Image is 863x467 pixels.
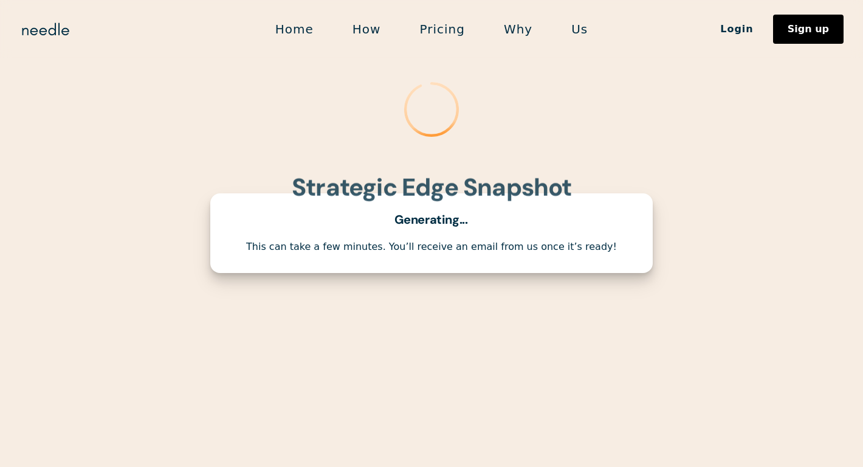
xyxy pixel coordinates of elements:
[400,16,484,42] a: Pricing
[225,241,638,254] div: This can take a few minutes. You’ll receive an email from us once it’s ready!
[552,16,607,42] a: Us
[292,171,572,203] strong: Strategic Edge Snapshot
[256,16,333,42] a: Home
[333,16,401,42] a: How
[484,16,552,42] a: Why
[788,24,829,34] div: Sign up
[773,15,844,44] a: Sign up
[701,19,773,40] a: Login
[394,213,469,226] div: Generating...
